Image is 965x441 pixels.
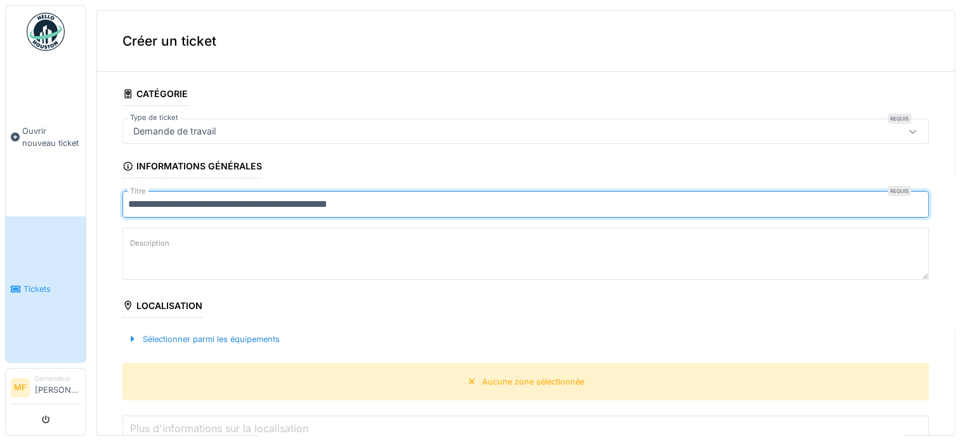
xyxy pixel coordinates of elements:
[128,112,181,123] label: Type de ticket
[35,374,81,401] li: [PERSON_NAME]
[128,124,221,138] div: Demande de travail
[22,125,81,149] span: Ouvrir nouveau ticket
[6,58,86,216] a: Ouvrir nouveau ticket
[122,84,188,106] div: Catégorie
[128,421,311,436] label: Plus d'informations sur la localisation
[888,186,911,196] div: Requis
[122,331,285,348] div: Sélectionner parmi les équipements
[6,216,86,363] a: Tickets
[23,283,81,295] span: Tickets
[128,235,172,251] label: Description
[122,296,202,318] div: Localisation
[122,157,262,178] div: Informations générales
[888,114,911,124] div: Requis
[128,186,148,197] label: Titre
[35,374,81,383] div: Demandeur
[482,376,584,388] div: Aucune zone sélectionnée
[27,13,65,51] img: Badge_color-CXgf-gQk.svg
[11,378,30,397] li: MF
[11,374,81,404] a: MF Demandeur[PERSON_NAME]
[97,11,954,72] div: Créer un ticket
